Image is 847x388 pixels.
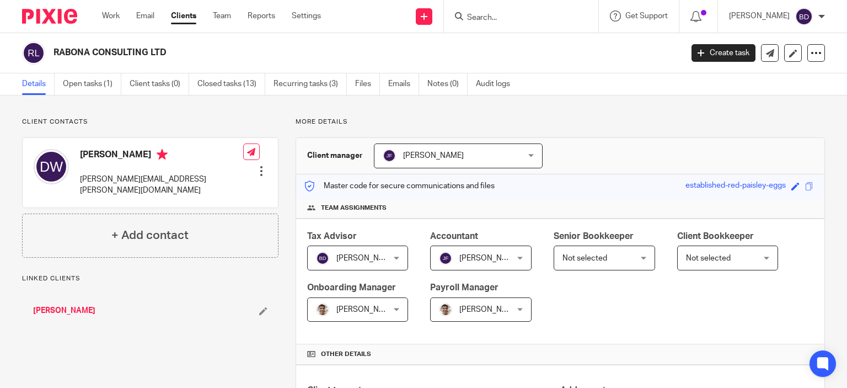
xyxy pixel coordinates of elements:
p: Master code for secure communications and files [304,180,495,192]
img: svg%3E [34,149,69,184]
i: Primary [157,149,168,160]
p: Linked clients [22,274,278,283]
a: Notes (0) [427,73,468,95]
a: Settings [292,10,321,22]
span: Team assignments [321,204,387,212]
a: Recurring tasks (3) [274,73,347,95]
span: Accountant [430,232,478,241]
img: svg%3E [383,149,396,162]
p: [PERSON_NAME] [729,10,790,22]
a: Open tasks (1) [63,73,121,95]
p: [PERSON_NAME][EMAIL_ADDRESS][PERSON_NAME][DOMAIN_NAME] [80,174,243,196]
span: [PERSON_NAME] [459,306,520,313]
img: svg%3E [22,41,45,65]
img: PXL_20240409_141816916.jpg [316,303,329,316]
span: [PERSON_NAME] [336,254,397,262]
span: Tax Advisor [307,232,357,241]
img: Pixie [22,9,77,24]
span: Senior Bookkeeper [554,232,634,241]
img: svg%3E [439,252,452,265]
span: [PERSON_NAME] [459,254,520,262]
a: Create task [691,44,755,62]
h3: Client manager [307,150,363,161]
h4: [PERSON_NAME] [80,149,243,163]
img: PXL_20240409_141816916.jpg [439,303,452,316]
a: Team [213,10,231,22]
a: Email [136,10,154,22]
a: Files [355,73,380,95]
span: [PERSON_NAME] [336,306,397,313]
span: [PERSON_NAME] [403,152,464,160]
p: More details [296,118,825,126]
h2: RABONA CONSULTING LTD [53,47,551,59]
img: svg%3E [795,8,813,25]
p: Client contacts [22,118,278,126]
span: Payroll Manager [430,283,498,292]
span: Onboarding Manager [307,283,396,292]
a: Details [22,73,55,95]
span: Other details [321,350,371,359]
a: Audit logs [476,73,518,95]
span: Not selected [686,254,731,262]
h4: + Add contact [111,227,189,244]
a: Emails [388,73,419,95]
a: Closed tasks (13) [197,73,265,95]
a: Clients [171,10,196,22]
a: [PERSON_NAME] [33,305,95,316]
div: established-red-paisley-eggs [685,180,786,193]
img: svg%3E [316,252,329,265]
a: Work [102,10,120,22]
input: Search [466,13,565,23]
span: Get Support [625,12,668,20]
span: Client Bookkeeper [677,232,754,241]
a: Client tasks (0) [130,73,189,95]
a: Reports [248,10,275,22]
span: Not selected [562,254,607,262]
